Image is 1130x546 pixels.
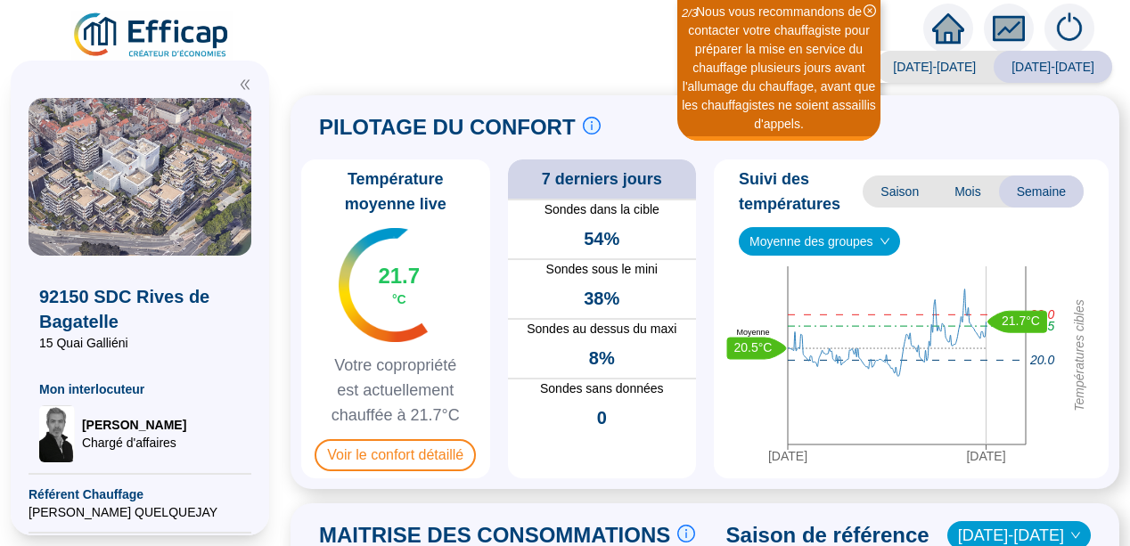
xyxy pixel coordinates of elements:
span: 8% [589,346,615,371]
i: 2 / 3 [682,6,698,20]
tspan: 21.5 [1029,319,1054,333]
span: down [880,236,890,247]
span: [PERSON_NAME] QUELQUEJAY [29,503,251,521]
span: Moyenne des groupes [749,228,889,255]
span: Sondes dans la cible [508,200,697,219]
span: Suivi des températures [739,167,863,216]
span: Sondes au dessus du maxi [508,320,697,338]
span: info-circle [677,525,695,542]
span: Semaine [999,175,1084,208]
img: alerts [1044,4,1094,53]
img: Chargé d'affaires [39,405,75,462]
span: Sondes sous le mini [508,260,697,279]
span: Sondes sans données [508,379,697,398]
span: 7 derniers jours [542,167,662,192]
span: 21.7 [378,262,420,290]
span: double-left [239,78,251,91]
span: home [932,12,964,45]
span: Voir le confort détaillé [315,439,476,471]
span: [DATE]-[DATE] [875,51,994,83]
tspan: 20.0 [1029,353,1054,367]
tspan: [DATE] [966,449,1005,463]
span: Référent Chauffage [29,485,251,503]
tspan: [DATE] [768,449,807,463]
text: Moyenne [736,328,769,337]
text: 20.5°C [734,340,773,354]
div: Nous vous recommandons de contacter votre chauffagiste pour préparer la mise en service du chauff... [680,3,878,134]
span: close-circle [864,4,876,17]
span: 92150 SDC Rives de Bagatelle [39,284,241,334]
span: [DATE]-[DATE] [994,51,1112,83]
img: efficap energie logo [71,11,233,61]
span: °C [392,290,406,308]
tspan: Températures cibles [1072,299,1086,412]
span: info-circle [583,117,601,134]
tspan: 22.0 [1029,307,1054,322]
span: Mois [937,175,999,208]
span: 0 [597,405,607,430]
text: 21.7°C [1002,314,1040,328]
span: 54% [584,226,619,251]
span: Mon interlocuteur [39,380,241,398]
span: fund [993,12,1025,45]
span: down [1070,530,1081,541]
span: Température moyenne live [308,167,483,216]
span: [PERSON_NAME] [82,416,186,434]
span: 15 Quai Galliéni [39,334,241,352]
span: Saison [863,175,937,208]
span: 38% [584,286,619,311]
span: PILOTAGE DU CONFORT [319,113,576,142]
span: Votre copropriété est actuellement chauffée à 21.7°C [308,353,483,428]
span: Chargé d'affaires [82,434,186,452]
img: indicateur températures [339,228,429,342]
